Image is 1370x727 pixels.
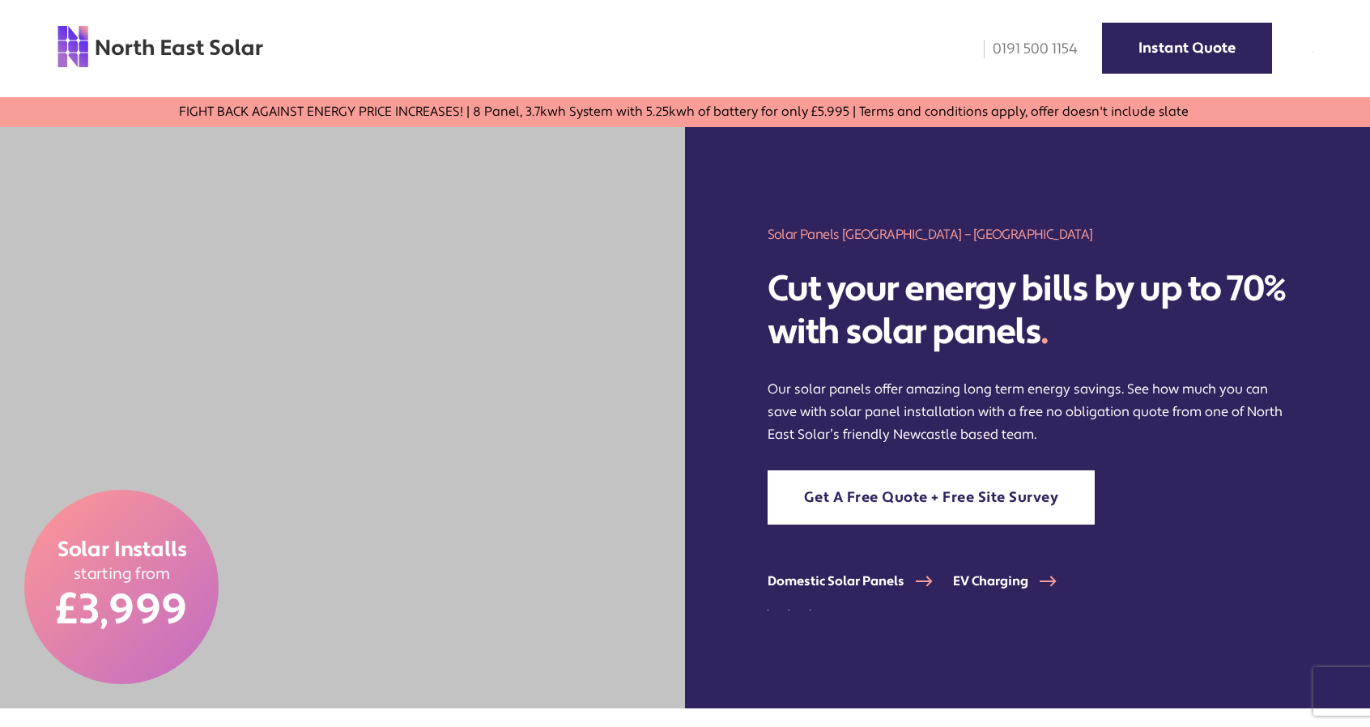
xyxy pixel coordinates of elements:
h1: Solar Panels [GEOGRAPHIC_DATA] – [GEOGRAPHIC_DATA] [768,225,1288,244]
p: Our solar panels offer amazing long term energy savings. See how much you can save with solar pan... [768,378,1288,446]
img: north east solar logo [57,24,264,69]
a: Solar Installs starting from £3,999 [24,490,219,684]
a: EV Charging [953,573,1077,589]
a: 0191 500 1154 [972,40,1078,58]
a: Get A Free Quote + Free Site Survey [768,470,1096,525]
img: menu icon [1313,52,1313,53]
h2: Cut your energy bills by up to 70% with solar panels [768,268,1288,354]
a: Domestic Solar Panels [768,573,953,589]
img: phone icon [984,40,985,58]
span: £3,999 [56,584,188,637]
span: . [1040,309,1049,355]
span: starting from [73,564,170,585]
span: Solar Installs [57,537,186,564]
a: Instant Quote [1102,23,1272,74]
